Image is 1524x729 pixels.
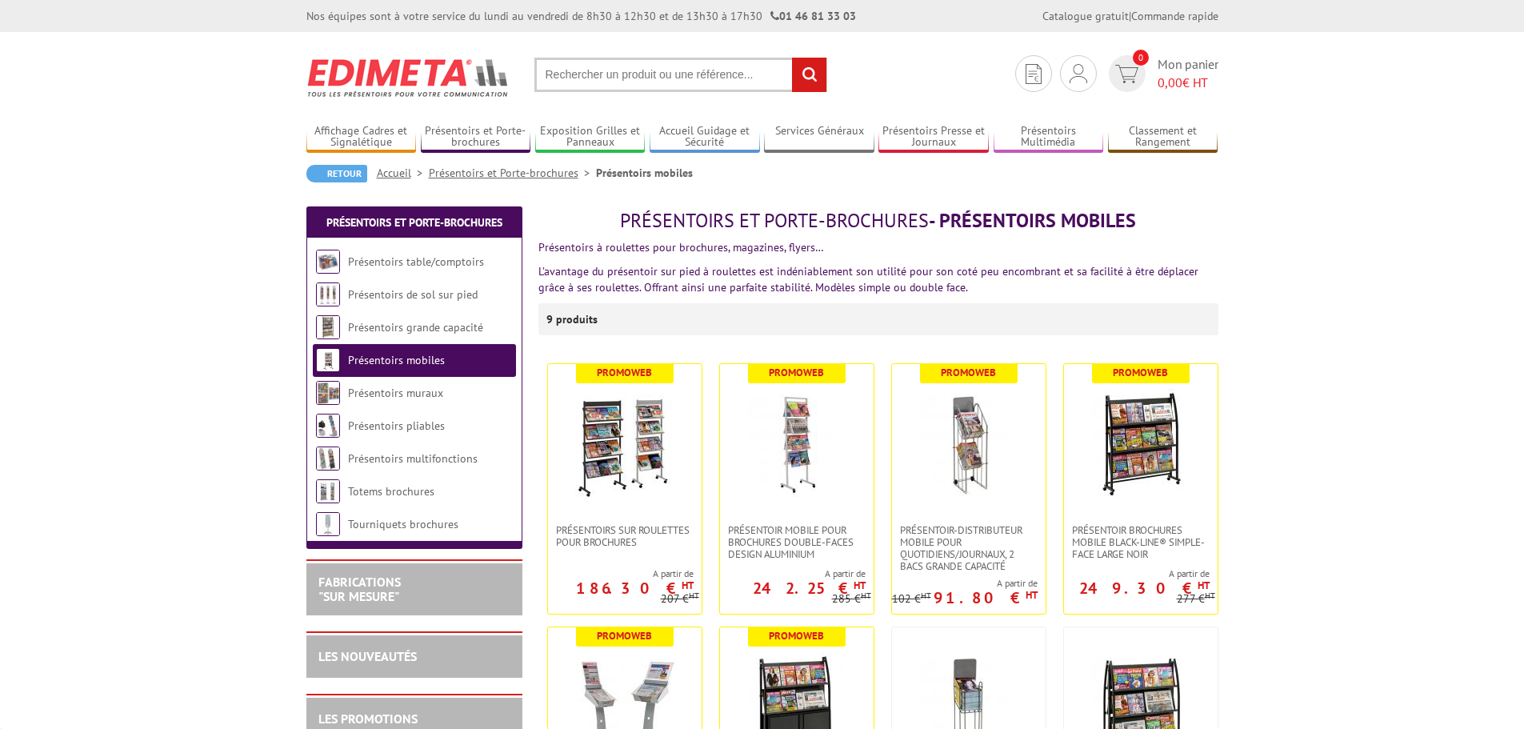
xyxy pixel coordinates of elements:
img: devis rapide [1115,65,1138,83]
a: Présentoirs multifonctions [348,451,478,466]
a: Affichage Cadres et Signalétique [306,124,417,150]
h1: - Présentoirs mobiles [538,210,1218,231]
span: Présentoir-distributeur mobile pour quotidiens/journaux, 2 bacs grande capacité [900,524,1038,572]
div: | [1042,8,1218,24]
p: 242.25 € [753,583,866,593]
a: devis rapide 0 Mon panier 0,00€ HT [1105,55,1218,92]
a: Présentoirs mobiles [348,353,445,367]
sup: HT [921,590,931,601]
img: Présentoirs grande capacité [316,315,340,339]
img: Edimeta [306,48,510,107]
b: Promoweb [597,366,652,379]
img: Présentoirs pliables [316,414,340,438]
a: Retour [306,165,367,182]
img: Présentoirs multifonctions [316,447,340,471]
a: LES PROMOTIONS [318,711,418,727]
p: L’avantage du présentoir sur pied à roulettes est indéniablement son utilité pour son coté peu en... [538,263,1218,295]
a: Présentoirs muraux [348,386,443,400]
img: Présentoirs table/comptoirs [316,250,340,274]
b: Promoweb [941,366,996,379]
input: Rechercher un produit ou une référence... [534,58,827,92]
b: Promoweb [597,629,652,643]
sup: HT [682,579,694,592]
li: Présentoirs mobiles [596,165,693,181]
sup: HT [861,590,871,601]
p: 207 € [661,593,699,605]
img: Totems brochures [316,479,340,503]
a: Présentoirs table/comptoirs [348,254,484,269]
p: 186.30 € [576,583,694,593]
a: Présentoirs et Porte-brochures [421,124,531,150]
span: A partir de [720,567,866,580]
span: Présentoirs sur roulettes pour brochures [556,524,694,548]
img: Présentoirs muraux [316,381,340,405]
img: Tourniquets brochures [316,512,340,536]
p: Présentoirs à roulettes pour brochures, magazines, flyers… [538,239,1218,255]
sup: HT [1198,579,1210,592]
a: Services Généraux [764,124,874,150]
sup: HT [1205,590,1215,601]
a: Totems brochures [348,484,434,499]
a: Présentoir Brochures mobile Black-Line® simple-face large noir [1064,524,1218,560]
strong: 01 46 81 33 03 [770,9,856,23]
span: Présentoir mobile pour brochures double-faces Design aluminium [728,524,866,560]
a: LES NOUVEAUTÉS [318,648,417,664]
a: Accueil Guidage et Sécurité [650,124,760,150]
span: Présentoir Brochures mobile Black-Line® simple-face large noir [1072,524,1210,560]
b: Promoweb [769,366,824,379]
p: 9 produits [546,303,606,335]
a: Classement et Rangement [1108,124,1218,150]
b: Promoweb [769,629,824,643]
img: Présentoirs mobiles [316,348,340,372]
a: Présentoirs de sol sur pied [348,287,478,302]
a: Tourniquets brochures [348,517,458,531]
a: Présentoirs Presse et Journaux [878,124,989,150]
span: € HT [1158,74,1218,92]
img: Présentoir mobile pour brochures double-faces Design aluminium [741,388,853,500]
a: Accueil [377,166,429,180]
sup: HT [854,579,866,592]
img: Présentoir-distributeur mobile pour quotidiens/journaux, 2 bacs grande capacité [913,388,1025,500]
img: Présentoirs de sol sur pied [316,282,340,306]
a: Présentoir-distributeur mobile pour quotidiens/journaux, 2 bacs grande capacité [892,524,1046,572]
a: Commande rapide [1131,9,1218,23]
sup: HT [689,590,699,601]
a: Présentoirs et Porte-brochures [429,166,596,180]
p: 91.80 € [934,593,1038,603]
sup: HT [1026,588,1038,602]
span: 0 [1133,50,1149,66]
img: Présentoir Brochures mobile Black-Line® simple-face large noir [1085,388,1197,500]
a: Présentoirs et Porte-brochures [326,215,502,230]
a: Exposition Grilles et Panneaux [535,124,646,150]
p: 285 € [832,593,871,605]
a: Catalogue gratuit [1042,9,1129,23]
a: Présentoirs grande capacité [348,320,483,334]
a: FABRICATIONS"Sur Mesure" [318,574,401,604]
a: Présentoirs Multimédia [994,124,1104,150]
p: 277 € [1177,593,1215,605]
p: 249.30 € [1079,583,1210,593]
div: Nos équipes sont à votre service du lundi au vendredi de 8h30 à 12h30 et de 13h30 à 17h30 [306,8,856,24]
a: Présentoirs sur roulettes pour brochures [548,524,702,548]
span: Mon panier [1158,55,1218,92]
span: A partir de [1064,567,1210,580]
p: 102 € [892,593,931,605]
img: devis rapide [1026,64,1042,84]
span: A partir de [892,577,1038,590]
img: devis rapide [1070,64,1087,83]
b: Promoweb [1113,366,1168,379]
span: Présentoirs et Porte-brochures [620,208,929,233]
span: 0,00 [1158,74,1182,90]
a: Présentoirs pliables [348,419,445,433]
img: Présentoirs sur roulettes pour brochures [569,388,681,500]
span: A partir de [548,567,694,580]
a: Présentoir mobile pour brochures double-faces Design aluminium [720,524,874,560]
input: rechercher [792,58,826,92]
